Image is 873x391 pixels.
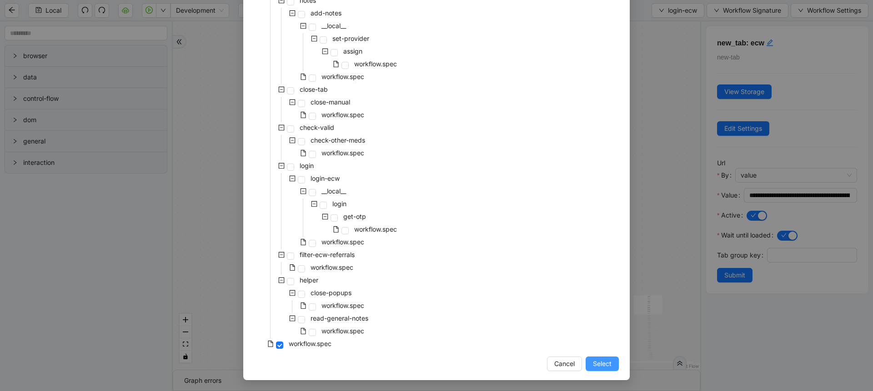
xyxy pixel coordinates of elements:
span: file [300,112,306,118]
span: close-tab [300,85,328,93]
span: minus-square [289,175,296,182]
span: filter-ecw-referrals [300,251,355,258]
span: helper [298,275,320,286]
span: check-valid [298,122,336,133]
span: minus-square [322,48,328,54]
span: Cancel [554,359,575,369]
span: minus-square [289,10,296,16]
span: check-other-meds [311,136,365,144]
span: __local__ [320,186,348,197]
span: login [331,198,348,209]
span: workflow.spec [320,326,366,337]
span: __local__ [321,22,346,30]
span: helper [300,276,318,284]
span: check-valid [300,124,334,131]
span: file [300,150,306,156]
span: minus-square [300,23,306,29]
span: file [300,74,306,80]
span: read-general-notes [311,314,368,322]
span: workflow.spec [354,225,397,233]
span: file [300,328,306,334]
span: minus-square [278,124,285,131]
span: close-popups [309,287,353,298]
span: close-popups [311,289,351,297]
span: workflow.spec [321,327,364,335]
span: minus-square [289,137,296,144]
span: workflow.spec [287,338,333,349]
span: close-manual [311,98,350,106]
span: workflow.spec [321,73,364,80]
span: workflow.spec [352,59,399,69]
span: minus-square [300,188,306,194]
span: workflow.spec [321,302,364,309]
span: minus-square [278,86,285,93]
span: set-provider [332,35,369,42]
span: __local__ [321,187,346,195]
span: add-notes [309,8,343,19]
span: minus-square [278,163,285,169]
span: workflow.spec [311,263,353,271]
button: Cancel [547,356,582,371]
span: close-manual [309,97,352,108]
span: login [300,162,314,169]
span: login [332,200,346,208]
span: workflow.spec [321,149,364,157]
span: assign [343,47,362,55]
span: login-ecw [311,174,340,182]
span: __local__ [320,20,348,31]
span: filter-ecw-referrals [298,249,356,260]
span: close-tab [298,84,330,95]
span: workflow.spec [320,71,366,82]
span: check-other-meds [309,135,367,146]
span: workflow.spec [320,109,366,120]
span: minus-square [322,213,328,220]
span: minus-square [278,252,285,258]
span: get-otp [341,211,368,222]
span: workflow.spec [352,224,399,235]
span: file [300,239,306,245]
span: minus-square [311,201,317,207]
span: file [333,226,339,233]
span: get-otp [343,213,366,220]
span: workflow.spec [320,300,366,311]
span: workflow.spec [354,60,397,68]
span: minus-square [289,315,296,322]
span: workflow.spec [320,237,366,247]
span: file [300,302,306,309]
span: Select [593,359,612,369]
span: file [267,341,274,347]
span: workflow.spec [309,262,355,273]
span: minus-square [289,290,296,296]
span: minus-square [311,35,317,42]
span: add-notes [311,9,341,17]
span: read-general-notes [309,313,370,324]
span: file [333,61,339,67]
span: file [289,264,296,271]
span: workflow.spec [320,148,366,158]
span: workflow.spec [321,238,364,246]
span: set-provider [331,33,371,44]
span: login [298,160,316,171]
span: workflow.spec [321,111,364,119]
span: assign [341,46,364,57]
span: minus-square [289,99,296,105]
span: login-ecw [309,173,341,184]
span: workflow.spec [289,340,331,347]
button: Select [586,356,619,371]
span: minus-square [278,277,285,283]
